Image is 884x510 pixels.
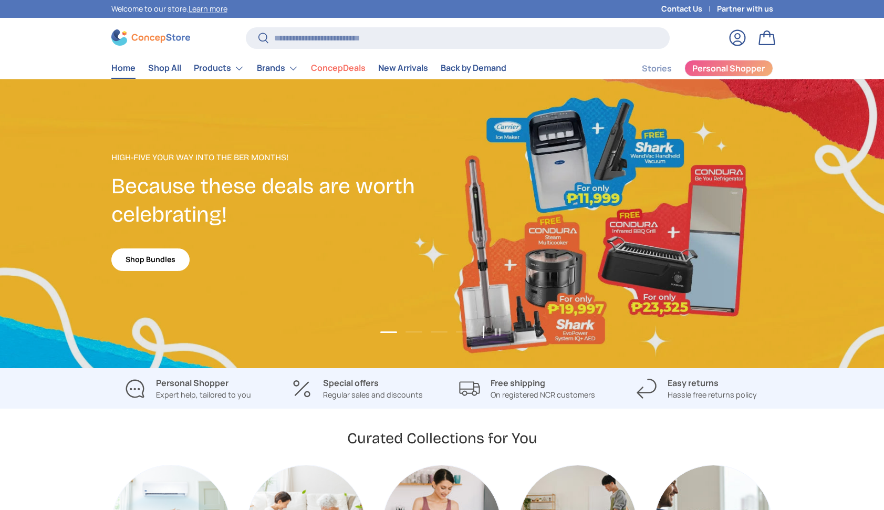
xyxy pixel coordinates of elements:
[347,429,537,448] h2: Curated Collections for You
[323,377,379,389] strong: Special offers
[311,58,366,78] a: ConcepDeals
[111,58,506,79] nav: Primary
[188,58,251,79] summary: Products
[111,3,227,15] p: Welcome to our store.
[491,377,545,389] strong: Free shipping
[156,389,251,401] p: Expert help, tailored to you
[111,248,190,271] a: Shop Bundles
[111,151,442,164] p: High-Five Your Way Into the Ber Months!
[111,58,136,78] a: Home
[323,389,423,401] p: Regular sales and discounts
[111,29,190,46] img: ConcepStore
[281,377,434,401] a: Special offers Regular sales and discounts
[441,58,506,78] a: Back by Demand
[620,377,773,401] a: Easy returns Hassle free returns policy
[642,58,672,79] a: Stories
[194,58,244,79] a: Products
[189,4,227,14] a: Learn more
[156,377,228,389] strong: Personal Shopper
[668,377,719,389] strong: Easy returns
[148,58,181,78] a: Shop All
[717,3,773,15] a: Partner with us
[257,58,298,79] a: Brands
[491,389,595,401] p: On registered NCR customers
[378,58,428,78] a: New Arrivals
[111,172,442,229] h2: Because these deals are worth celebrating!
[251,58,305,79] summary: Brands
[617,58,773,79] nav: Secondary
[661,3,717,15] a: Contact Us
[668,389,757,401] p: Hassle free returns policy
[692,64,765,72] span: Personal Shopper
[684,60,773,77] a: Personal Shopper
[451,377,604,401] a: Free shipping On registered NCR customers
[111,377,264,401] a: Personal Shopper Expert help, tailored to you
